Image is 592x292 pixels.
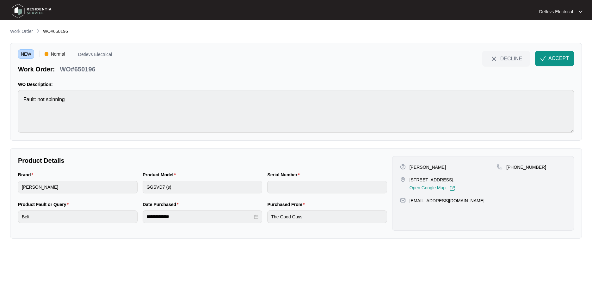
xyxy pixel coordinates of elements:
[18,201,71,208] label: Product Fault or Query
[9,2,54,21] img: residentia service logo
[143,181,262,193] input: Product Model
[45,52,48,56] img: Vercel Logo
[143,172,178,178] label: Product Model
[410,186,455,191] a: Open Google Map
[146,213,253,220] input: Date Purchased
[143,201,181,208] label: Date Purchased
[497,164,503,170] img: map-pin
[60,65,95,74] p: WO#650196
[18,49,34,59] span: NEW
[506,164,546,170] p: [PHONE_NUMBER]
[35,28,40,33] img: chevron-right
[500,55,522,62] span: DECLINE
[535,51,574,66] button: check-IconACCEPT
[400,198,406,203] img: map-pin
[18,181,138,193] input: Brand
[18,90,574,133] textarea: Fault: not spinning
[43,29,68,34] span: WO#650196
[539,9,573,15] p: Detlevs Electrical
[410,177,455,183] p: [STREET_ADDRESS],
[548,55,569,62] span: ACCEPT
[48,49,68,59] span: Normal
[449,186,455,191] img: Link-External
[18,156,387,165] p: Product Details
[267,201,307,208] label: Purchased From
[410,198,484,204] p: [EMAIL_ADDRESS][DOMAIN_NAME]
[540,56,546,61] img: check-Icon
[18,65,55,74] p: Work Order:
[410,164,446,170] p: [PERSON_NAME]
[482,51,530,66] button: close-IconDECLINE
[579,10,583,13] img: dropdown arrow
[400,164,406,170] img: user-pin
[18,210,138,223] input: Product Fault or Query
[18,81,574,88] p: WO Description:
[78,52,112,59] p: Detlevs Electrical
[10,28,33,34] p: Work Order
[267,210,387,223] input: Purchased From
[267,181,387,193] input: Serial Number
[9,28,34,35] a: Work Order
[18,172,36,178] label: Brand
[400,177,406,182] img: map-pin
[490,55,498,63] img: close-Icon
[267,172,302,178] label: Serial Number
